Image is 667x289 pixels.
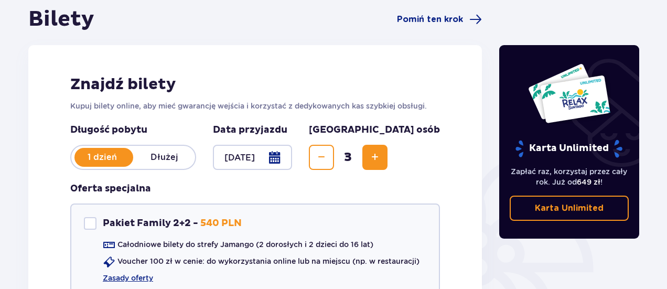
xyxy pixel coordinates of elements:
[200,217,242,230] p: 540 PLN
[71,152,133,163] p: 1 dzień
[514,140,623,158] p: Karta Unlimited
[70,183,151,195] p: Oferta specjalna
[362,145,388,170] button: Increase
[336,149,360,165] span: 3
[510,166,629,187] p: Zapłać raz, korzystaj przez cały rok. Już od !
[535,202,604,214] p: Karta Unlimited
[117,256,419,266] p: Voucher 100 zł w cenie: do wykorzystania online lub na miejscu (np. w restauracji)
[510,196,629,221] a: Karta Unlimited
[577,178,600,186] span: 649 zł
[309,145,334,170] button: Decrease
[117,239,373,250] p: Całodniowe bilety do strefy Jamango (2 dorosłych i 2 dzieci do 16 lat)
[103,217,198,230] p: Pakiet Family 2+2 -
[70,101,440,111] p: Kupuj bilety online, aby mieć gwarancję wejścia i korzystać z dedykowanych kas szybkiej obsługi.
[28,6,94,33] h1: Bilety
[309,124,440,136] p: [GEOGRAPHIC_DATA] osób
[397,13,482,26] a: Pomiń ten krok
[133,152,195,163] p: Dłużej
[397,14,463,25] span: Pomiń ten krok
[70,74,440,94] h2: Znajdź bilety
[213,124,287,136] p: Data przyjazdu
[103,273,153,283] a: Zasady oferty
[70,124,196,136] p: Długość pobytu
